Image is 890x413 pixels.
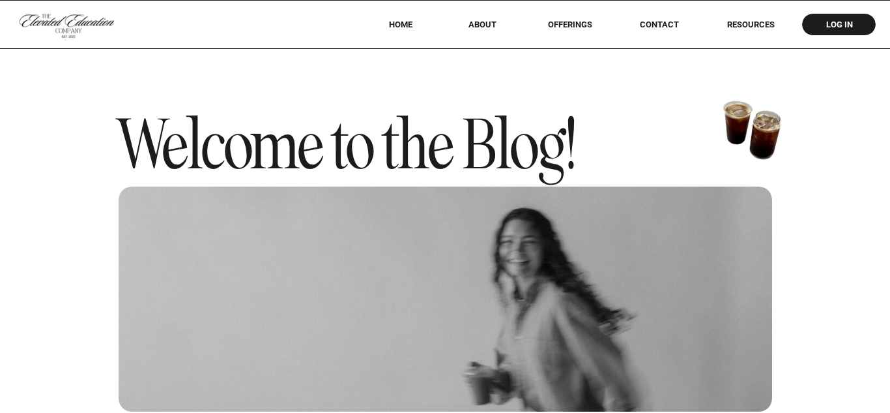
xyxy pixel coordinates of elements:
[529,20,610,29] a: offerings
[459,20,506,29] a: About
[814,20,865,29] a: log in
[371,20,429,29] a: HOME
[119,114,616,187] h1: Welcome to the Blog!
[631,20,688,29] a: Contact
[709,20,792,29] a: RESOURCES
